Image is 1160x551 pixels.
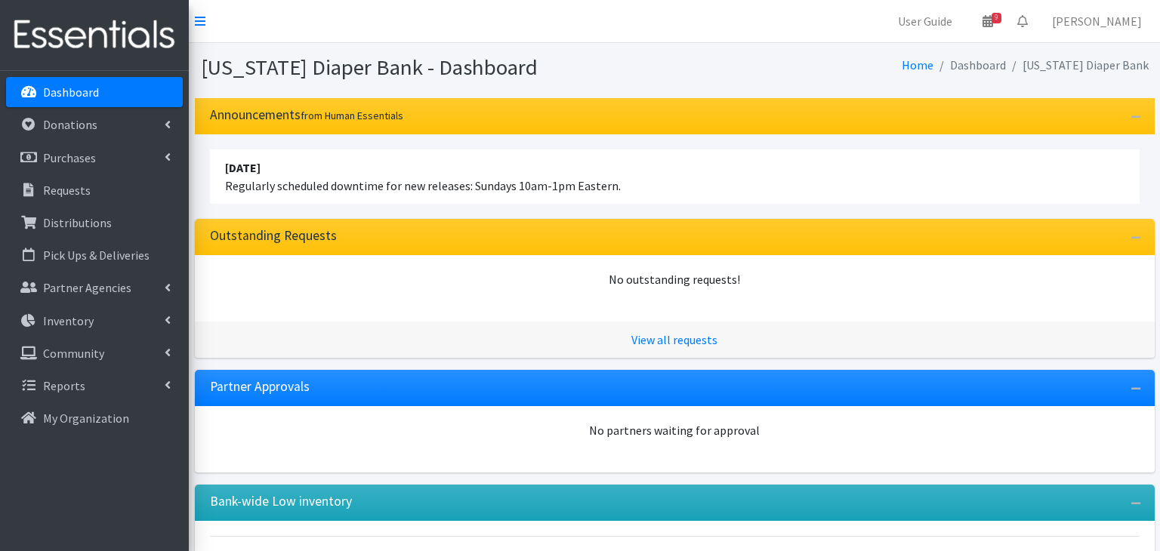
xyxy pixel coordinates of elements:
[886,6,964,36] a: User Guide
[210,149,1140,204] li: Regularly scheduled downtime for new releases: Sundays 10am-1pm Eastern.
[43,183,91,198] p: Requests
[6,306,183,336] a: Inventory
[6,272,183,303] a: Partner Agencies
[6,403,183,433] a: My Organization
[43,378,85,393] p: Reports
[43,215,112,230] p: Distributions
[902,57,933,72] a: Home
[210,107,403,123] h3: Announcements
[43,117,97,132] p: Donations
[6,208,183,238] a: Distributions
[6,338,183,368] a: Community
[6,240,183,270] a: Pick Ups & Deliveries
[6,175,183,205] a: Requests
[210,270,1140,288] div: No outstanding requests!
[992,13,1001,23] span: 9
[6,371,183,401] a: Reports
[933,54,1006,76] li: Dashboard
[210,379,310,395] h3: Partner Approvals
[210,421,1140,439] div: No partners waiting for approval
[43,313,94,328] p: Inventory
[43,346,104,361] p: Community
[1040,6,1154,36] a: [PERSON_NAME]
[201,54,669,81] h1: [US_STATE] Diaper Bank - Dashboard
[43,411,129,426] p: My Organization
[43,248,150,263] p: Pick Ups & Deliveries
[301,109,403,122] small: from Human Essentials
[43,150,96,165] p: Purchases
[210,494,352,509] h3: Bank-wide Low inventory
[210,228,337,244] h3: Outstanding Requests
[6,143,183,173] a: Purchases
[43,280,131,295] p: Partner Agencies
[970,6,1005,36] a: 9
[225,160,261,175] strong: [DATE]
[6,77,183,107] a: Dashboard
[6,10,183,60] img: HumanEssentials
[631,332,717,347] a: View all requests
[1006,54,1149,76] li: [US_STATE] Diaper Bank
[6,109,183,140] a: Donations
[43,85,99,100] p: Dashboard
